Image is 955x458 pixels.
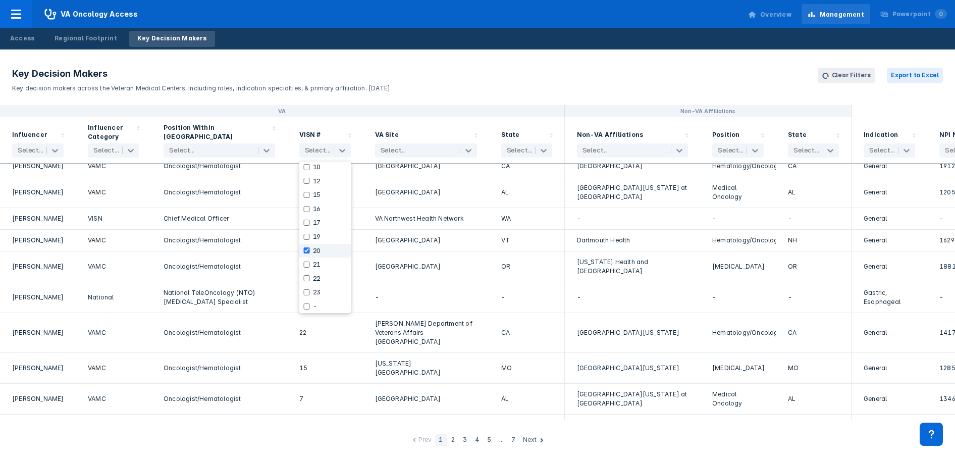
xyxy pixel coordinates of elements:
div: MO [788,359,839,377]
label: 19 [313,233,321,241]
div: Sort [287,117,363,164]
div: - [788,214,839,223]
div: Next [523,435,537,446]
div: - [375,288,477,307]
div: WA [501,214,552,223]
div: [GEOGRAPHIC_DATA] [375,183,477,201]
div: - [712,288,764,307]
div: AL [501,390,552,408]
label: 20 [313,247,321,255]
div: Oncologist/Hematologist [164,319,275,346]
div: Sort [565,117,701,164]
div: Non-VA Affiliations [577,130,644,141]
div: Hematology/Oncology [712,236,764,245]
div: MO [501,359,552,377]
div: [US_STATE][GEOGRAPHIC_DATA] [375,359,477,377]
div: [PERSON_NAME] [12,258,64,276]
div: [GEOGRAPHIC_DATA] [375,258,477,276]
div: Access [10,34,34,43]
div: Select... [93,146,119,155]
div: Gastric, Esophageal [864,288,915,307]
div: 22 [299,319,351,346]
label: 21 [313,261,321,269]
div: [US_STATE] Health and [GEOGRAPHIC_DATA] [577,258,688,276]
div: Medical Oncology [712,390,764,408]
div: [MEDICAL_DATA] [712,359,764,377]
div: [MEDICAL_DATA] [712,258,764,276]
div: General [864,214,915,223]
div: Sort [76,117,151,164]
div: 3 [459,434,471,446]
div: VA Northwest Health Network [375,214,477,223]
div: CA [501,162,552,171]
div: VA [278,107,286,115]
div: VISN [88,214,139,223]
div: National [88,288,139,307]
div: Oncologist/Hematologist [164,390,275,408]
div: [PERSON_NAME] [12,236,64,245]
div: Indication [864,130,898,141]
p: Key decision makers across the Veteran Medical Centers, including roles, indication specialties, ... [12,80,392,93]
div: Influencer [12,130,47,141]
button: Export to Excel [887,68,943,83]
div: Non-VA Affiliations [680,107,735,115]
a: Overview [742,4,798,24]
div: [PERSON_NAME] [12,319,64,346]
div: Oncologist/Hematologist [164,359,275,377]
div: CA [501,319,552,346]
div: [GEOGRAPHIC_DATA] [375,390,477,408]
div: General [864,183,915,201]
div: Sort [489,117,565,164]
div: State [788,130,807,141]
div: 5 [484,434,496,446]
h3: Key Decision Makers [12,68,392,80]
div: VAMC [88,183,139,201]
div: VISN # [299,130,321,141]
div: Chief Medical Officer [164,214,275,223]
div: Position [712,130,740,141]
div: Position Within [GEOGRAPHIC_DATA] [164,123,269,141]
div: Sort [151,117,287,164]
span: 0 [935,9,947,19]
div: 4 [471,434,484,446]
div: Prev [418,435,432,446]
div: [GEOGRAPHIC_DATA] [375,162,477,171]
div: Contact Support [920,423,943,446]
div: Sort [776,117,852,164]
div: Sort [363,117,489,164]
div: AL [501,183,552,201]
div: Sort [700,117,776,164]
div: - [788,288,839,307]
label: 23 [313,288,321,296]
div: VAMC [88,258,139,276]
div: General [864,390,915,408]
div: Powerpoint [892,10,947,19]
div: VA Site [375,130,399,141]
a: Regional Footprint [46,31,125,47]
div: AL [788,183,839,201]
div: OR [501,258,552,276]
div: Sort [565,105,852,117]
div: CA [788,162,839,171]
div: CA [788,319,839,346]
div: 15 [299,359,351,377]
div: Hematology/Oncology [712,319,764,346]
div: Management [820,10,864,19]
div: Key Decision Makers [137,34,207,43]
div: ... [496,434,508,446]
div: OR [788,258,839,276]
div: [GEOGRAPHIC_DATA][US_STATE] at [GEOGRAPHIC_DATA] [577,390,688,408]
div: 7 [508,434,520,446]
a: Access [2,31,42,47]
div: NH [788,236,839,245]
div: - [577,288,688,307]
div: Select... [18,146,43,155]
div: Dartmouth Health [577,236,688,245]
div: [PERSON_NAME] [12,183,64,201]
div: [PERSON_NAME] [12,359,64,377]
label: 10 [313,163,321,171]
div: General [864,359,915,377]
button: Clear Filters [818,68,875,83]
div: National TeleOncology (NTO) [MEDICAL_DATA] Specialist [164,288,275,307]
div: [GEOGRAPHIC_DATA][US_STATE] [577,359,688,377]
